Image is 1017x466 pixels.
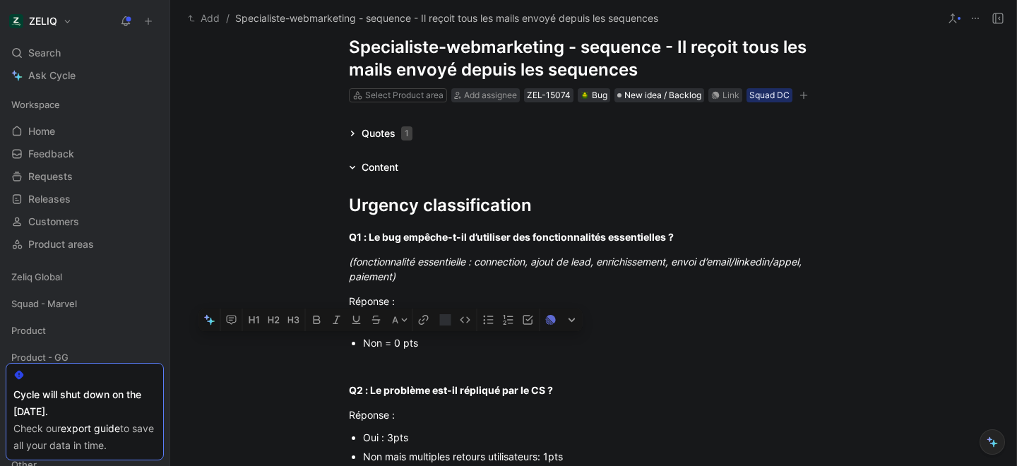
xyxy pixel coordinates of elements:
[349,407,838,422] div: Réponse :
[6,189,164,210] a: Releases
[28,215,79,229] span: Customers
[6,94,164,115] div: Workspace
[29,15,57,28] h1: ZELIQ
[13,386,156,420] div: Cycle will shut down on the [DATE].
[722,88,739,102] div: Link
[624,88,701,102] span: New idea / Backlog
[464,90,517,100] span: Add assignee
[6,293,164,318] div: Squad - Marvel
[363,430,838,445] div: Oui : 3pts
[349,294,838,309] div: Réponse :
[28,44,61,61] span: Search
[578,88,610,102] div: 🪲Bug
[6,143,164,165] a: Feedback
[28,169,73,184] span: Requests
[581,88,607,102] div: Bug
[365,88,444,102] div: Select Product area
[11,350,69,364] span: Product - GG
[6,234,164,255] a: Product areas
[349,231,674,243] strong: Q1 : Le bug empêche-t-il d’utiliser des fonctionnalités essentielles ?
[9,14,23,28] img: ZELIQ
[527,88,571,102] div: ZEL-15074
[349,384,553,396] strong: Q2 : Le problème est-il répliqué par le CS ?
[226,10,230,27] span: /
[614,88,704,102] div: New idea / Backlog
[6,293,164,314] div: Squad - Marvel
[6,65,164,86] a: Ask Cycle
[343,159,404,176] div: Content
[401,126,412,141] div: 1
[6,347,164,372] div: Product - GG
[349,36,838,81] h1: Specialiste-webmarketing - sequence - Il reçoit tous les mails envoyé depuis les sequences
[749,88,790,102] div: Squad DC
[28,124,55,138] span: Home
[11,270,62,284] span: Zeliq Global
[6,11,76,31] button: ZELIQZELIQ
[362,125,412,142] div: Quotes
[6,42,164,64] div: Search
[61,422,120,434] a: export guide
[6,211,164,232] a: Customers
[349,193,838,218] div: Urgency classification
[349,256,804,282] em: (fonctionnalité essentielle : connection, ajout de lead, enrichissement, envoi d’email/linkedin/a...
[6,266,164,292] div: Zeliq Global
[235,10,658,27] span: Specialiste-webmarketing - sequence - Il reçoit tous les mails envoyé depuis les sequences
[363,335,838,350] div: Non = 0 pts
[362,159,398,176] div: Content
[6,320,164,345] div: Product
[6,266,164,287] div: Zeliq Global
[184,10,223,27] button: Add
[363,449,838,464] div: Non mais multiples retours utilisateurs: 1pts
[13,420,156,454] div: Check our to save all your data in time.
[6,347,164,368] div: Product - GG
[28,237,94,251] span: Product areas
[6,121,164,142] a: Home
[11,323,46,337] span: Product
[343,125,418,142] div: Quotes1
[581,91,589,100] img: 🪲
[28,192,71,206] span: Releases
[28,147,74,161] span: Feedback
[11,97,60,112] span: Workspace
[6,166,164,187] a: Requests
[6,320,164,341] div: Product
[363,316,838,331] div: Oui = 5 pts
[28,67,76,84] span: Ask Cycle
[11,297,77,311] span: Squad - Marvel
